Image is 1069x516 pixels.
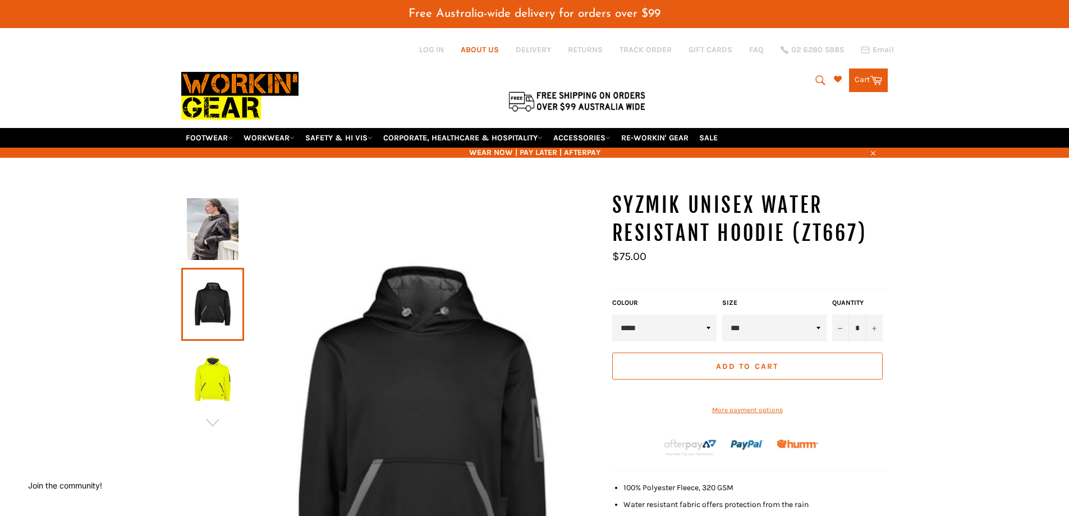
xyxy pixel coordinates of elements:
[568,44,603,55] a: RETURNS
[187,349,238,410] img: SYZMIK Unisex Water Resistant Hoodie (ZT667)
[507,89,647,113] img: Flat $9.95 shipping Australia wide
[663,438,718,457] img: Afterpay-Logo-on-dark-bg_large.png
[861,45,894,54] a: Email
[832,298,883,308] label: Quantity
[612,353,883,380] button: Add to Cart
[623,482,888,493] li: 100% Polyester Fleece, 320 GSM
[181,64,299,127] img: Workin Gear leaders in Workwear, Safety Boots, PPE, Uniforms. Australia's No.1 in Workwear
[612,250,646,263] span: $75.00
[777,440,818,448] img: Humm_core_logo_RGB-01_300x60px_small_195d8312-4386-4de7-b182-0ef9b6303a37.png
[866,314,883,341] button: Increase item quantity by one
[419,45,444,54] a: Log in
[612,405,883,415] a: More payment options
[461,44,499,55] a: ABOUT US
[791,46,844,54] span: 02 6280 5885
[781,46,844,54] a: 02 6280 5885
[549,128,615,148] a: ACCESSORIES
[612,191,888,247] h1: SYZMIK Unisex Water Resistant Hoodie (ZT667)
[620,44,672,55] a: TRACK ORDER
[832,314,849,341] button: Reduce item quantity by one
[749,44,764,55] a: FAQ
[379,128,547,148] a: CORPORATE, HEALTHCARE & HOSPITALITY
[695,128,722,148] a: SALE
[516,44,551,55] a: DELIVERY
[689,44,732,55] a: GIFT CARDS
[28,481,102,490] button: Join the community!
[873,46,894,54] span: Email
[181,128,237,148] a: FOOTWEAR
[301,128,377,148] a: SAFETY & HI VIS
[181,147,888,158] span: WEAR NOW | PAY LATER | AFTERPAY
[623,499,888,510] li: Water resistant fabric offers protection from the rain
[239,128,299,148] a: WORKWEAR
[187,198,238,260] img: SYZMIK Unisex Water Resistant Hoodie (ZT667)
[617,128,693,148] a: RE-WORKIN' GEAR
[409,8,660,20] span: Free Australia-wide delivery for orders over $99
[731,428,764,462] img: paypal.png
[722,298,827,308] label: Size
[849,69,888,92] a: Cart
[716,362,778,371] span: Add to Cart
[612,298,717,308] label: COLOUR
